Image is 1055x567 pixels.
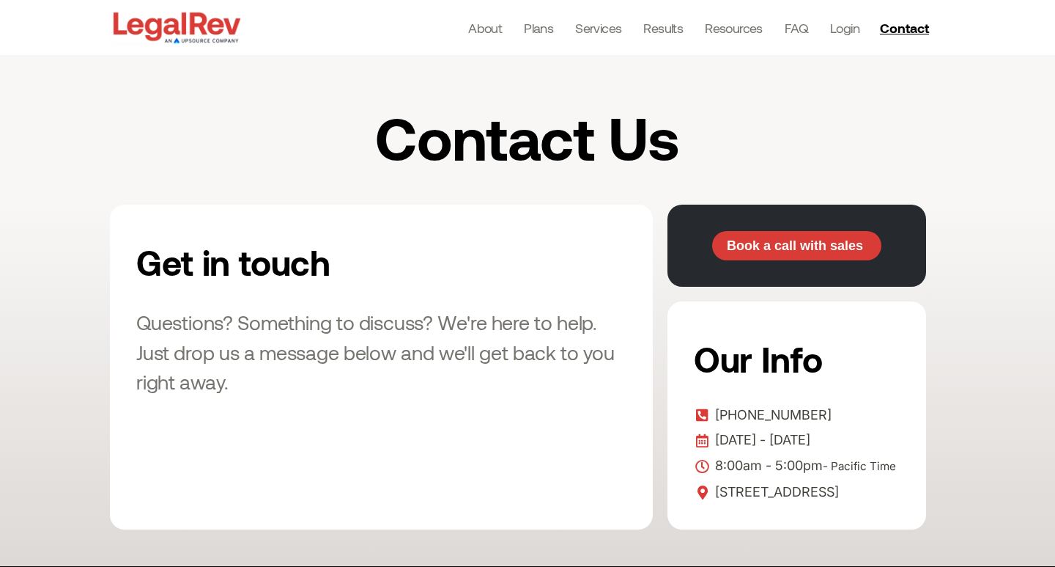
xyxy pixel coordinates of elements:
span: [PHONE_NUMBER] [711,404,832,426]
a: About [468,18,502,38]
a: FAQ [785,18,808,38]
a: Book a call with sales [712,231,881,260]
span: 8:00am - 5:00pm [711,455,896,478]
a: [PHONE_NUMBER] [694,404,900,426]
a: Results [643,18,683,38]
span: Book a call with sales [727,239,863,252]
a: Contact [874,16,939,40]
span: [DATE] - [DATE] [711,429,810,451]
h1: Contact Us [235,106,820,168]
h2: Get in touch [136,231,479,293]
span: Contact [880,21,929,34]
a: Login [830,18,859,38]
a: Resources [705,18,763,38]
h2: Our Info [694,328,895,389]
span: [STREET_ADDRESS] [711,481,839,503]
span: - Pacific Time [823,459,896,473]
a: Plans [524,18,553,38]
a: Services [575,18,621,38]
nav: Menu [468,18,859,38]
h3: Questions? Something to discuss? We're here to help. Just drop us a message below and we'll get b... [136,307,626,397]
